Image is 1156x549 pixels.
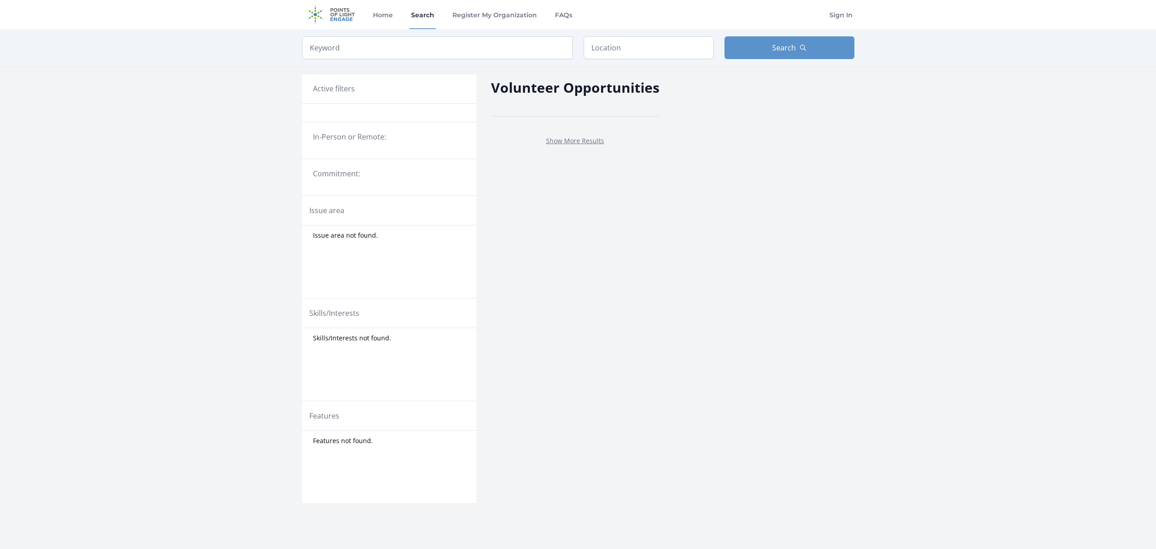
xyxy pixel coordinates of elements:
span: Search [772,42,796,53]
legend: In-Person or Remote: [313,131,466,142]
input: Keyword [302,36,573,59]
button: Search [724,36,854,59]
span: Features not found. [313,436,373,445]
span: Skills/Interests not found. [313,334,391,343]
a: Show More Results [546,136,604,145]
legend: Skills/Interests [309,308,359,319]
input: Location [584,36,714,59]
h2: Volunteer Opportunities [491,77,660,98]
h3: Active filters [313,83,355,94]
legend: Issue area [309,205,344,216]
span: Issue area not found. [313,231,378,240]
legend: Features [309,410,339,421]
legend: Commitment: [313,168,466,179]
